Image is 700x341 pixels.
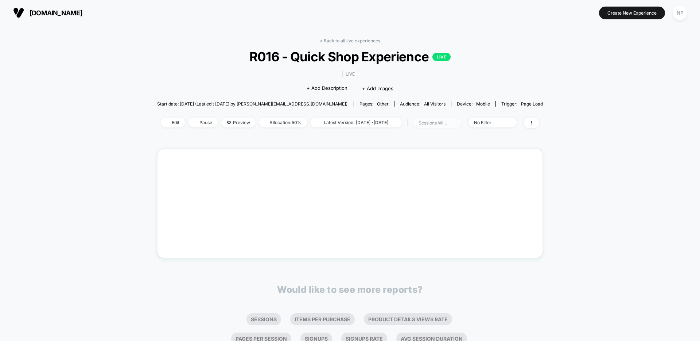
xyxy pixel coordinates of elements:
span: [DOMAIN_NAME] [30,9,82,17]
span: Latest Version: [DATE] - [DATE] [311,118,402,127]
span: Pause [188,118,218,127]
span: other [377,101,389,107]
a: < Back to all live experiences [320,38,380,43]
p: Would like to see more reports? [277,284,423,295]
span: R016 - Quick Shop Experience [176,49,524,64]
span: + Add Description [307,85,347,92]
span: mobile [476,101,490,107]
div: No Filter [474,120,503,125]
div: Pages: [359,101,389,107]
div: Audience: [400,101,446,107]
span: Device: [451,101,495,107]
button: [DOMAIN_NAME] [11,7,85,19]
p: LIVE [432,53,451,61]
li: Sessions [246,313,281,325]
li: Product Details Views Rate [364,313,452,325]
span: All Visitors [424,101,446,107]
span: Start date: [DATE] (Last edit [DATE] by [PERSON_NAME][EMAIL_ADDRESS][DOMAIN_NAME]) [157,101,347,107]
span: Page Load [521,101,543,107]
span: + Add Images [362,85,393,91]
li: Items Per Purchase [290,313,355,325]
div: sessions with impression [419,120,448,126]
span: Edit [161,118,185,127]
div: NP [673,6,687,20]
span: Preview [221,118,256,127]
button: NP [670,5,689,20]
span: | [405,118,413,128]
span: LIVE [342,70,358,78]
span: Allocation: 50% [259,118,307,127]
img: Visually logo [13,7,24,18]
button: Create New Experience [599,7,665,19]
div: Trigger: [501,101,543,107]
